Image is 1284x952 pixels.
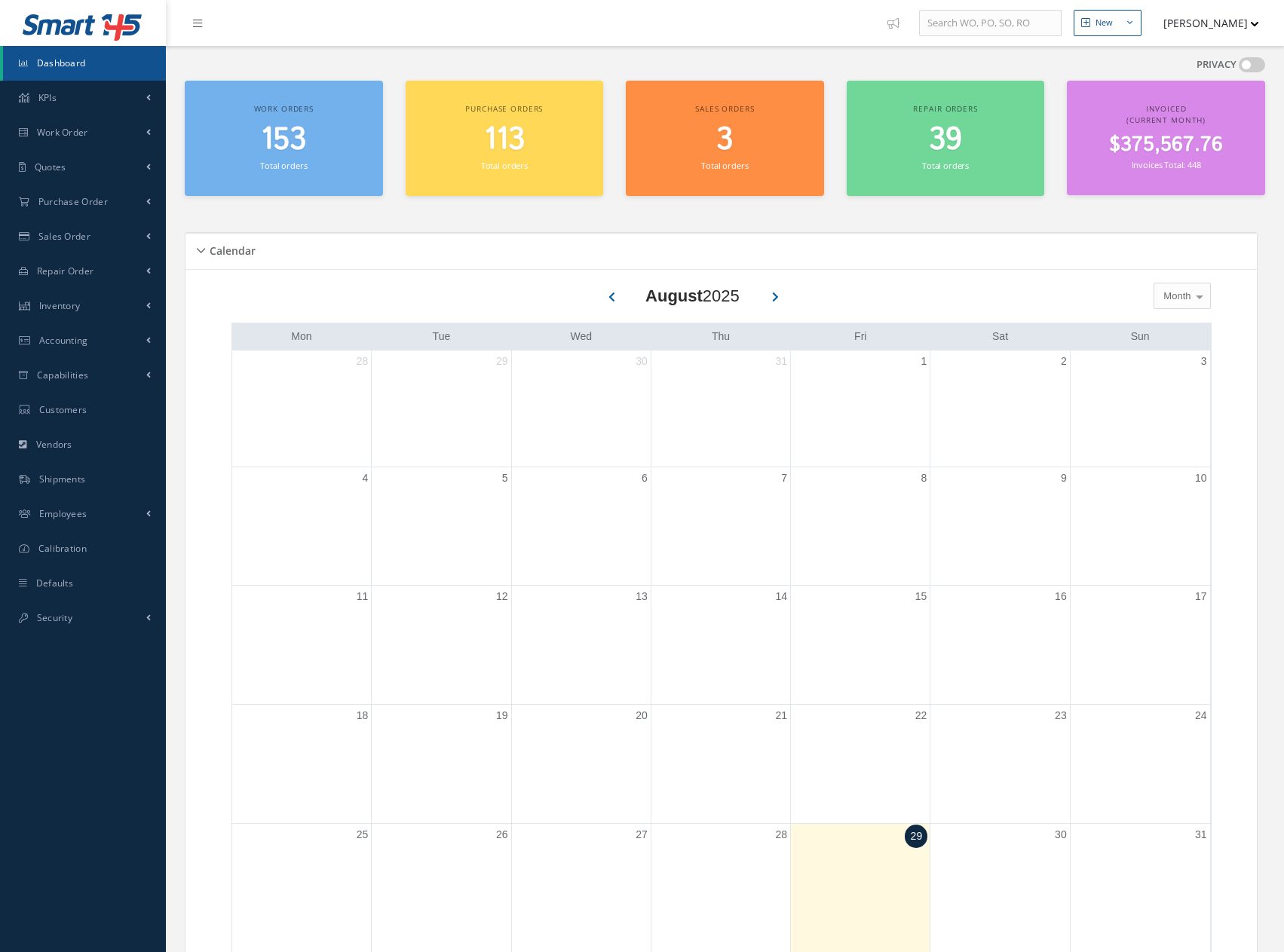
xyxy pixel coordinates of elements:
[1192,705,1210,727] a: August 24, 2025
[929,118,962,161] span: 39
[1132,159,1201,170] small: Invoices Total: 448
[359,467,371,489] a: August 4, 2025
[39,334,88,347] span: Accounting
[35,161,66,173] span: Quotes
[1070,704,1209,823] td: August 24, 2025
[185,81,383,196] a: Work orders 153 Total orders
[511,586,651,705] td: August 13, 2025
[39,403,87,416] span: Customers
[1198,350,1210,372] a: August 3, 2025
[354,705,372,727] a: August 18, 2025
[1160,289,1191,304] span: Month
[261,118,306,161] span: 153
[912,586,930,608] a: August 15, 2025
[511,350,651,467] td: July 30, 2025
[791,704,930,823] td: August 22, 2025
[773,350,791,372] a: July 31, 2025
[791,586,930,705] td: August 15, 2025
[918,467,930,489] a: August 8, 2025
[1126,115,1206,125] span: (Current Month)
[1058,350,1070,372] a: August 2, 2025
[232,704,372,823] td: August 18, 2025
[38,91,57,104] span: KPIs
[645,286,703,305] b: August
[484,118,525,161] span: 113
[465,103,543,114] span: Purchase orders
[37,369,89,381] span: Capabilities
[701,160,748,171] small: Total orders
[773,824,791,846] a: August 28, 2025
[930,704,1070,823] td: August 23, 2025
[930,350,1070,467] td: August 2, 2025
[709,327,733,346] a: Thursday
[773,705,791,727] a: August 21, 2025
[1192,467,1210,489] a: August 10, 2025
[232,350,372,467] td: July 28, 2025
[626,81,824,196] a: Sales orders 3 Total orders
[633,586,651,608] a: August 13, 2025
[37,265,94,277] span: Repair Order
[651,350,790,467] td: July 31, 2025
[493,350,511,372] a: July 29, 2025
[37,57,86,69] span: Dashboard
[922,160,969,171] small: Total orders
[38,195,108,208] span: Purchase Order
[847,81,1045,196] a: Repair orders 39 Total orders
[1197,57,1237,72] label: PRIVACY
[633,705,651,727] a: August 20, 2025
[232,586,372,705] td: August 11, 2025
[3,46,166,81] a: Dashboard
[481,160,528,171] small: Total orders
[1067,81,1265,195] a: Invoiced (Current Month) $375,567.76 Invoices Total: 448
[651,586,790,705] td: August 14, 2025
[639,467,651,489] a: August 6, 2025
[1052,705,1070,727] a: August 23, 2025
[567,327,595,346] a: Wednesday
[1052,824,1070,846] a: August 30, 2025
[36,438,72,451] span: Vendors
[791,350,930,467] td: August 1, 2025
[1096,17,1113,29] div: New
[493,824,511,846] a: August 26, 2025
[778,467,790,489] a: August 7, 2025
[716,118,733,161] span: 3
[1052,586,1070,608] a: August 16, 2025
[254,103,314,114] span: Work orders
[930,586,1070,705] td: August 16, 2025
[912,705,930,727] a: August 22, 2025
[1149,8,1259,38] button: [PERSON_NAME]
[633,350,651,372] a: July 30, 2025
[205,240,256,258] h5: Calendar
[37,611,72,624] span: Security
[232,467,372,586] td: August 4, 2025
[1192,824,1210,846] a: August 31, 2025
[1192,586,1210,608] a: August 17, 2025
[372,586,511,705] td: August 12, 2025
[919,10,1062,37] input: Search WO, PO, SO, RO
[511,704,651,823] td: August 20, 2025
[260,160,307,171] small: Total orders
[372,350,511,467] td: July 29, 2025
[430,327,454,346] a: Tuesday
[1070,350,1209,467] td: August 3, 2025
[36,577,73,589] span: Defaults
[695,103,754,114] span: Sales orders
[354,586,372,608] a: August 11, 2025
[651,704,790,823] td: August 21, 2025
[1070,586,1209,705] td: August 17, 2025
[913,103,977,114] span: Repair orders
[39,299,81,312] span: Inventory
[645,283,740,308] div: 2025
[499,467,511,489] a: August 5, 2025
[1109,130,1223,160] span: $375,567.76
[1058,467,1070,489] a: August 9, 2025
[493,705,511,727] a: August 19, 2025
[633,824,651,846] a: August 27, 2025
[918,350,930,372] a: August 1, 2025
[493,586,511,608] a: August 12, 2025
[1146,103,1187,114] span: Invoiced
[773,586,791,608] a: August 14, 2025
[37,126,88,139] span: Work Order
[372,467,511,586] td: August 5, 2025
[791,467,930,586] td: August 8, 2025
